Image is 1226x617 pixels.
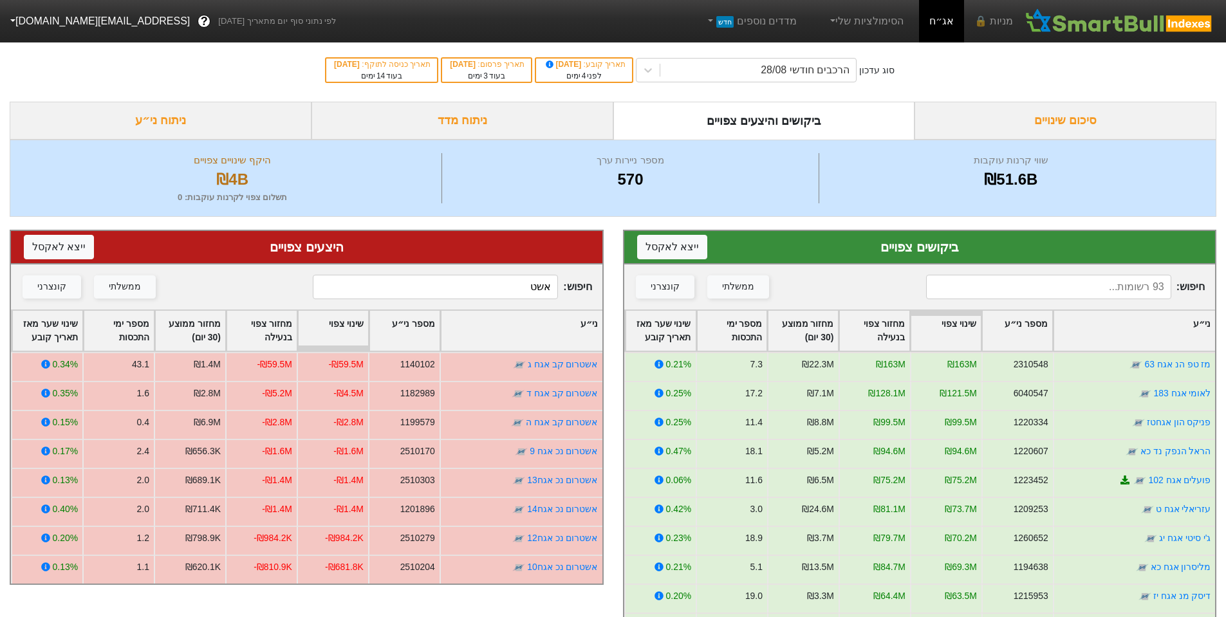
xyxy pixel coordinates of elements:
[945,589,977,603] div: ₪63.5M
[1155,504,1211,514] a: עזריאלי אגח ט
[194,387,221,400] div: ₪2.8M
[745,416,762,429] div: 11.4
[137,387,149,400] div: 1.6
[333,445,364,458] div: -₪1.6M
[37,280,66,294] div: קונצרני
[1138,590,1151,603] img: tase link
[839,311,909,351] div: Toggle SortBy
[512,503,525,516] img: tase link
[400,560,435,574] div: 2510204
[722,280,754,294] div: ממשלתי
[873,416,906,429] div: ₪99.5M
[262,387,292,400] div: -₪5.2M
[53,531,78,545] div: 0.20%
[400,416,435,429] div: 1199579
[449,70,525,82] div: בעוד ימים
[132,358,149,371] div: 43.1
[873,531,906,545] div: ₪79.7M
[1013,531,1048,545] div: 1260652
[716,16,734,28] span: חדש
[700,8,802,34] a: מדדים נוספיםחדש
[1013,387,1048,400] div: 6040547
[613,102,915,140] div: ביקושים והיצעים צפויים
[806,387,833,400] div: ₪7.1M
[1144,359,1211,369] a: מז טפ הנ אגח 63
[1129,358,1142,371] img: tase link
[1013,502,1048,516] div: 1209253
[298,311,368,351] div: Toggle SortBy
[334,60,362,69] span: [DATE]
[947,358,977,371] div: ₪163M
[745,589,762,603] div: 19.0
[822,168,1200,191] div: ₪51.6B
[445,168,815,191] div: 570
[945,474,977,487] div: ₪75.2M
[665,358,691,371] div: 0.21%
[1131,416,1144,429] img: tase link
[333,70,431,82] div: בעוד ימים
[626,311,696,351] div: Toggle SortBy
[806,474,833,487] div: ₪6.5M
[449,59,525,70] div: תאריך פרסום :
[1140,446,1211,456] a: הראל הנפק נד כא
[544,60,584,69] span: [DATE]
[761,62,850,78] div: הרכבים חודשי 28/08
[23,275,81,299] button: קונצרני
[526,388,598,398] a: אשטרום קב אגח ד
[53,387,78,400] div: 0.35%
[441,311,602,351] div: Toggle SortBy
[527,562,597,572] a: אשטרום נכ אגח10
[940,387,976,400] div: ₪121.5M
[185,560,221,574] div: ₪620.1K
[445,153,815,168] div: מספר ניירות ערך
[262,445,292,458] div: -₪1.6M
[527,504,597,514] a: אשטרום נכ אגח14
[137,560,149,574] div: 1.1
[53,358,78,371] div: 0.34%
[945,560,977,574] div: ₪69.3M
[637,237,1203,257] div: ביקושים צפויים
[1013,589,1048,603] div: 1215953
[12,311,82,351] div: Toggle SortBy
[26,191,438,204] div: תשלום צפוי לקרנות עוקבות : 0
[185,502,221,516] div: ₪711.4K
[513,358,526,371] img: tase link
[155,311,225,351] div: Toggle SortBy
[945,416,977,429] div: ₪99.5M
[750,560,762,574] div: 5.1
[333,59,431,70] div: תאריך כניסה לתוקף :
[325,531,364,545] div: -₪984.2K
[262,474,292,487] div: -₪1.4M
[527,475,597,485] a: אשטרום נכ אגח13
[822,153,1200,168] div: שווי קרנות עוקבות
[137,474,149,487] div: 2.0
[333,474,364,487] div: -₪1.4M
[137,531,149,545] div: 1.2
[137,416,149,429] div: 0.4
[802,502,834,516] div: ₪24.6M
[873,445,906,458] div: ₪94.6M
[707,275,769,299] button: ממשלתי
[745,474,762,487] div: 11.6
[745,387,762,400] div: 17.2
[665,560,691,574] div: 0.21%
[84,311,154,351] div: Toggle SortBy
[333,416,364,429] div: -₪2.8M
[26,168,438,191] div: ₪4B
[400,387,435,400] div: 1182989
[526,417,598,427] a: אשטרום קב אגח ה
[313,275,591,299] span: חיפוש :
[911,311,981,351] div: Toggle SortBy
[94,275,156,299] button: ממשלתי
[400,474,435,487] div: 2510303
[227,311,297,351] div: Toggle SortBy
[109,280,141,294] div: ממשלתי
[400,445,435,458] div: 2510170
[53,502,78,516] div: 0.40%
[868,387,905,400] div: ₪128.1M
[400,358,435,371] div: 1140102
[745,445,762,458] div: 18.1
[333,502,364,516] div: -₪1.4M
[543,59,626,70] div: תאריך קובע :
[750,358,762,371] div: 7.3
